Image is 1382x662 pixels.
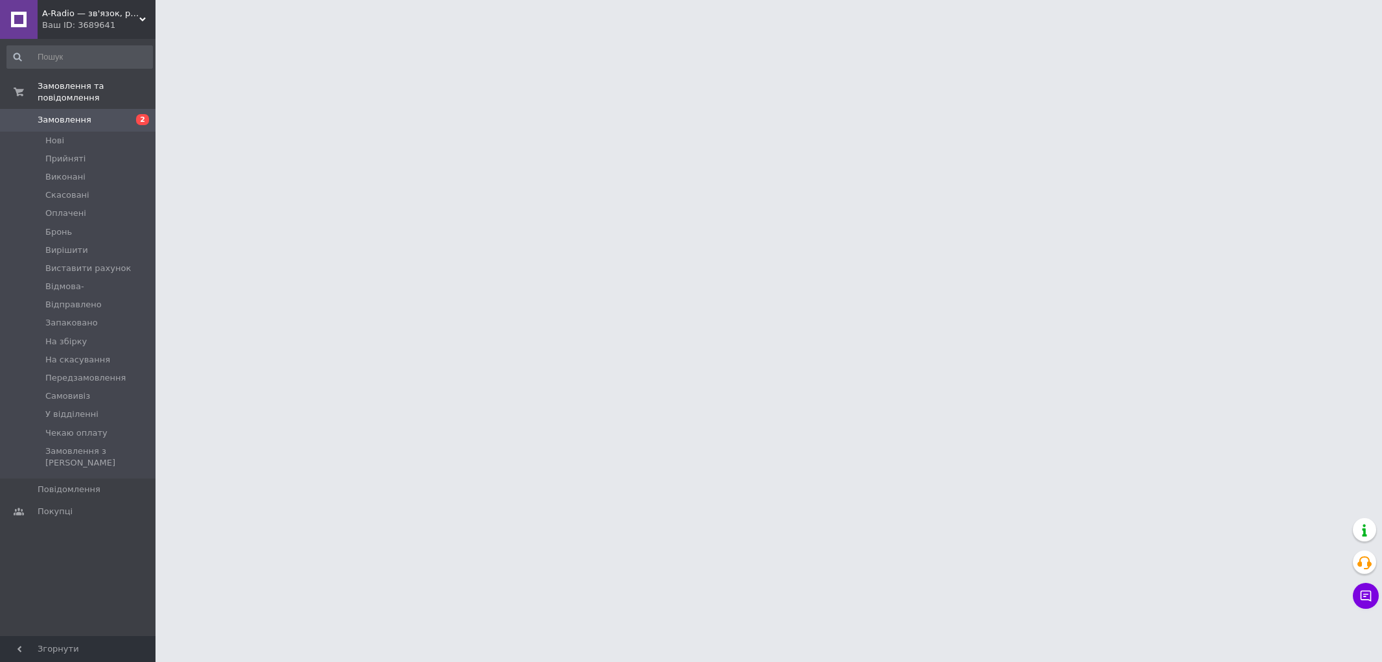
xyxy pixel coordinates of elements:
span: Оплачені [45,207,86,219]
span: Нові [45,135,64,147]
span: Вирішити [45,244,88,256]
span: Покупці [38,506,73,517]
span: Відмова- [45,281,84,292]
span: У відділенні [45,408,98,420]
span: Замовлення та повідомлення [38,80,155,104]
span: Прийняті [45,153,86,165]
span: 2 [136,114,149,125]
span: A-Radio — зв'язок, радіо, електроніка [42,8,139,19]
span: Замовлення з [PERSON_NAME] [45,445,152,469]
span: Бронь [45,226,72,238]
span: Самовивіз [45,390,90,402]
span: На скасування [45,354,110,366]
span: Виконані [45,171,86,183]
span: Скасовані [45,189,89,201]
span: Повідомлення [38,484,100,495]
div: Ваш ID: 3689641 [42,19,155,31]
span: На збірку [45,336,87,348]
span: Чекаю оплату [45,427,108,439]
span: Запаковано [45,317,98,329]
span: Виставити рахунок [45,263,131,274]
span: Передзамовлення [45,372,126,384]
button: Чат з покупцем [1353,583,1379,609]
input: Пошук [6,45,153,69]
span: Відправлено [45,299,102,311]
span: Замовлення [38,114,91,126]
